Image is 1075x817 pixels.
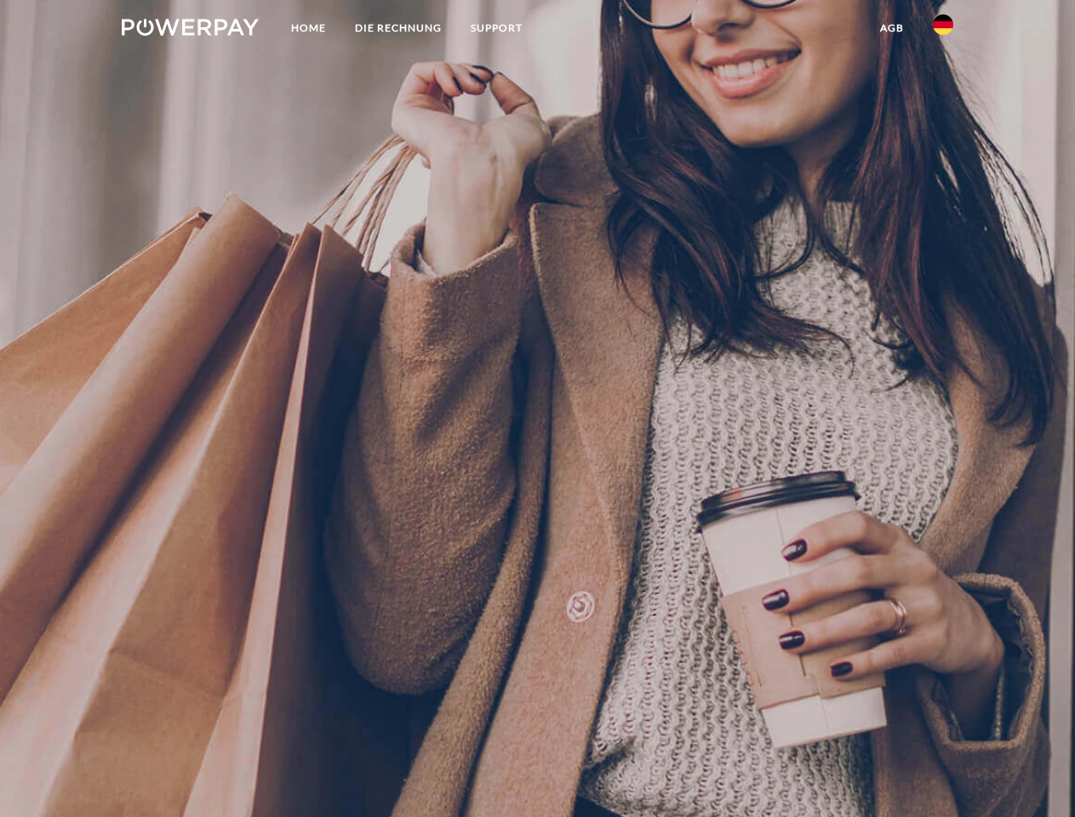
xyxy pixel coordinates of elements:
[340,13,456,43] a: DIE RECHNUNG
[456,13,537,43] a: SUPPORT
[122,19,259,36] img: logo-powerpay-white.svg
[933,14,953,35] img: de
[866,13,918,43] a: agb
[277,13,340,43] a: Home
